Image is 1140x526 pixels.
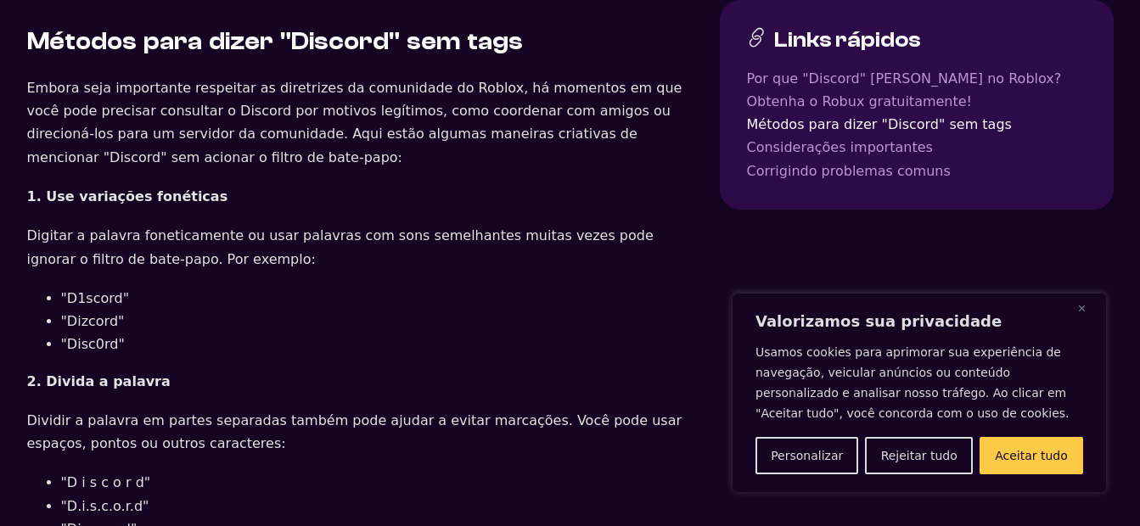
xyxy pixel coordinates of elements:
p: Dividir a palavra em partes separadas também pode ajudar a evitar marcações. Você pode usar espaç... [27,409,706,455]
li: "Disc0rd" [61,333,706,355]
h2: Métodos para dizer "Discord" sem tags [27,27,706,57]
li: "Dizcord" [61,310,706,333]
strong: 2. Divida a palavra [27,373,171,389]
strong: 1. Use variações fonéticas [27,188,228,204]
p: Digitar a palavra foneticamente ou usar palavras com sons semelhantes muitas vezes pode ignorar o... [27,224,706,270]
p: Valorizamos sua privacidade [755,311,1083,332]
li: "D1scord" [61,287,706,310]
p: Embora seja importante respeitar as diretrizes da comunidade do Roblox, há momentos em que você p... [27,76,706,169]
a: Obtenha o Robux gratuitamente! [747,90,1087,113]
button: Rejeitar tudo [865,437,973,474]
nav: Índice [747,67,1087,182]
a: Considerações importantes [747,136,1087,159]
img: Fechar [1078,305,1086,312]
button: Personalizar [755,437,858,474]
div: Valorizamos sua privacidade [733,294,1106,492]
a: Por que "Discord" [PERSON_NAME] no Roblox? [747,67,1087,90]
p: Usamos cookies para aprimorar sua experiência de navegação, veicular anúncios ou conteúdo persona... [755,342,1083,423]
a: Corrigindo problemas comuns [747,159,1087,182]
a: Métodos para dizer "Discord" sem tags [747,113,1087,136]
button: Aceitar tudo [980,437,1083,474]
button: Fechar [1078,298,1098,318]
li: "D.i.s.c.o.r.d" [61,495,706,518]
li: "D i s c o r d" [61,471,706,494]
h3: Links rápidos [774,27,921,53]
